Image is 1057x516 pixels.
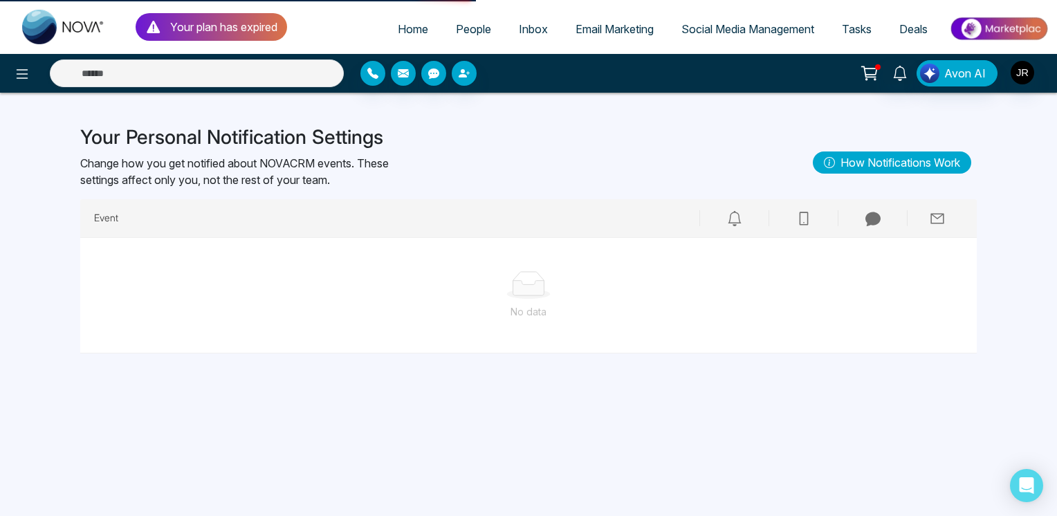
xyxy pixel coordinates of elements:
[576,22,654,36] span: Email Marketing
[681,22,814,36] span: Social Media Management
[22,10,105,44] img: Nova CRM Logo
[398,22,428,36] span: Home
[668,16,828,42] a: Social Media Management
[562,16,668,42] a: Email Marketing
[1011,61,1034,84] img: User Avatar
[842,22,872,36] span: Tasks
[899,22,928,36] span: Deals
[885,16,941,42] a: Deals
[80,199,700,238] th: Event
[813,151,971,174] a: How Notifications Work
[80,155,389,188] p: Change how you get notified about NOVACRM events. These settings affect only you, not the rest of...
[384,16,442,42] a: Home
[80,126,389,149] h3: Your Personal Notification Settings
[917,60,998,86] button: Avon AI
[442,16,505,42] a: People
[519,22,548,36] span: Inbox
[944,65,986,82] span: Avon AI
[505,16,562,42] a: Inbox
[828,16,885,42] a: Tasks
[920,64,939,83] img: Lead Flow
[91,304,966,320] div: No data
[948,13,1049,44] img: Market-place.gif
[456,22,491,36] span: People
[1010,469,1043,502] div: Open Intercom Messenger
[170,19,277,35] p: Your plan has expired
